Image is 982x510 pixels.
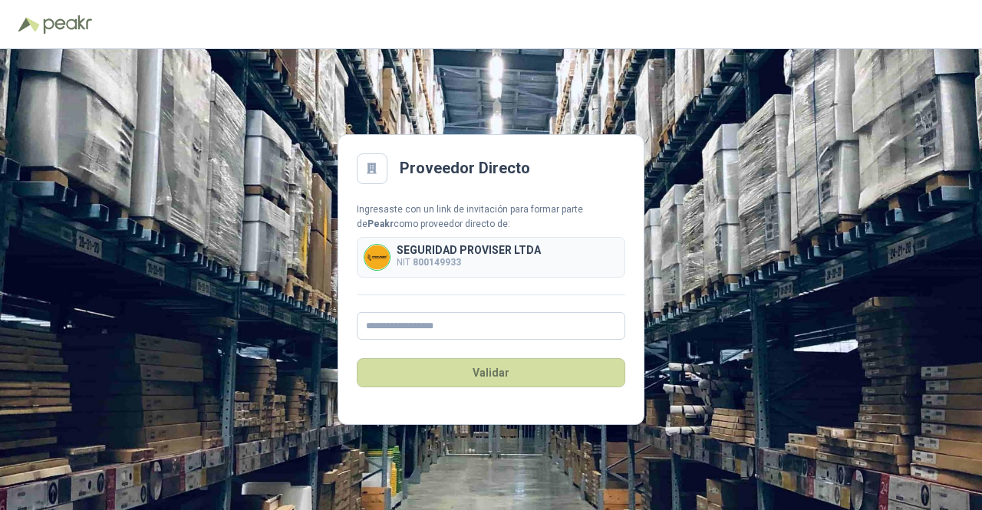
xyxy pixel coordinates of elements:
p: NIT [397,255,541,270]
button: Validar [357,358,625,387]
img: Peakr [43,15,92,34]
b: Peakr [367,219,394,229]
h2: Proveedor Directo [400,156,530,180]
div: Ingresaste con un link de invitación para formar parte de como proveedor directo de: [357,202,625,232]
p: SEGURIDAD PROVISER LTDA [397,245,541,255]
img: Company Logo [364,245,390,270]
img: Logo [18,17,40,32]
b: 800149933 [413,257,461,268]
